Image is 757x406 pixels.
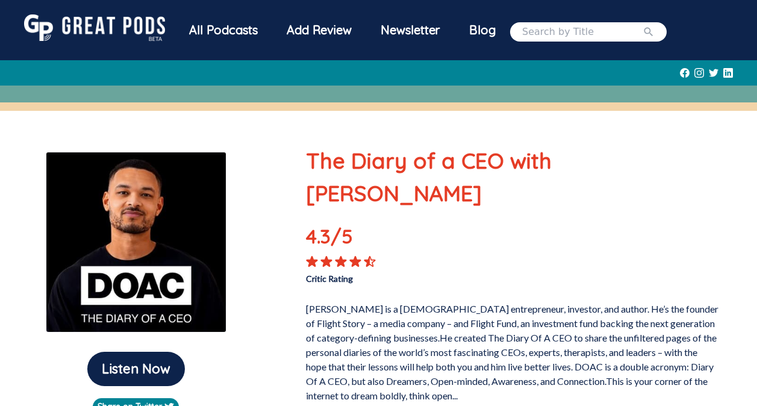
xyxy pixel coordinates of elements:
img: GreatPods [24,14,165,41]
p: 4.3 /5 [306,222,388,255]
a: Blog [455,14,510,46]
p: The Diary of a CEO with [PERSON_NAME] [306,145,718,210]
p: Critic Rating [306,267,512,285]
input: Search by Title [522,25,643,39]
a: Newsletter [366,14,455,49]
div: All Podcasts [175,14,272,46]
button: Listen Now [87,352,185,386]
a: Add Review [272,14,366,46]
a: All Podcasts [175,14,272,49]
div: Newsletter [366,14,455,46]
p: [PERSON_NAME] is a [DEMOGRAPHIC_DATA] entrepreneur, investor, and author. He’s the founder of Fli... [306,297,718,403]
img: The Diary of a CEO with Steven Bartlett [46,152,226,333]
